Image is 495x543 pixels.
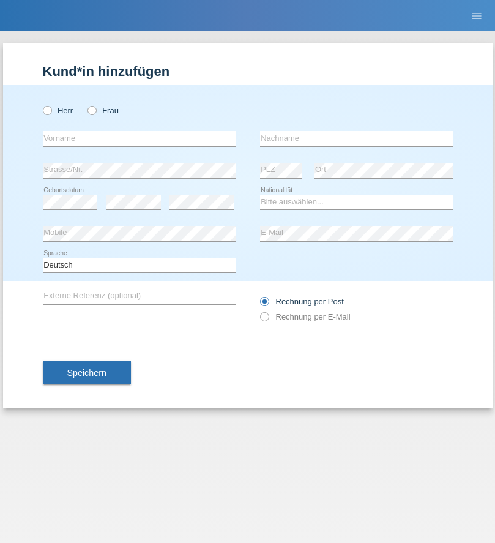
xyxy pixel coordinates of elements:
[67,368,106,378] span: Speichern
[260,297,268,312] input: Rechnung per Post
[43,64,453,79] h1: Kund*in hinzufügen
[43,106,73,115] label: Herr
[43,106,51,114] input: Herr
[471,10,483,22] i: menu
[87,106,119,115] label: Frau
[260,312,268,328] input: Rechnung per E-Mail
[43,361,131,384] button: Speichern
[464,12,489,19] a: menu
[260,297,344,306] label: Rechnung per Post
[87,106,95,114] input: Frau
[260,312,351,321] label: Rechnung per E-Mail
